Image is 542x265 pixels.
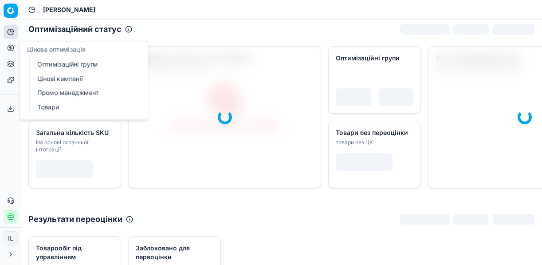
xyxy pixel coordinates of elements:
nav: breadcrumb [43,5,95,14]
button: IL [4,231,18,245]
span: Цінова оптимізація [27,45,86,53]
span: [PERSON_NAME] [43,5,95,14]
h2: Оптимізаційний статус [28,23,122,36]
a: Оптимізаційні групи [34,58,137,71]
div: На основі останньої інтеграції [36,139,112,153]
div: Загальна кількість SKU [36,128,112,137]
h2: Результати переоцінки [28,213,122,225]
div: Оптимізаційні групи [336,54,412,63]
span: IL [4,232,17,245]
a: Товари [34,101,137,113]
div: Товари без переоцінки [336,128,412,137]
div: Заблоковано для переоцінки [136,244,212,261]
div: Товарообіг під управлінням [36,244,112,261]
div: товари без ЦК [336,139,412,146]
a: Промо менеджмент [34,87,137,99]
a: Цінові кампанії [34,72,137,85]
